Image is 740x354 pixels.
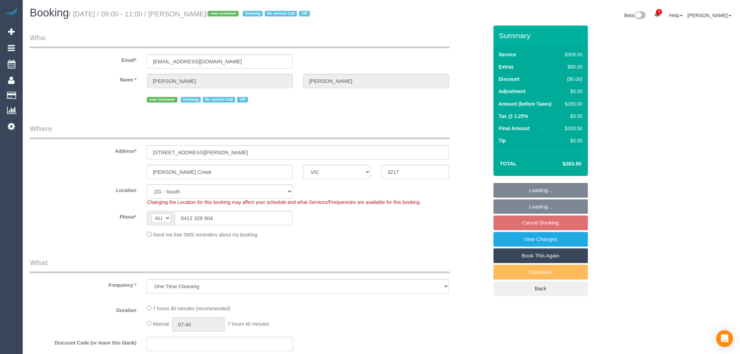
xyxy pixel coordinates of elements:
div: $3.50 [562,113,582,120]
small: / [DATE] / 09:00 - 11:00 / [PERSON_NAME] [69,10,312,18]
a: Help [669,13,683,18]
label: Email* [24,54,142,64]
legend: Where [30,123,450,139]
label: Amount (before Taxes) [499,100,552,107]
input: Last Name* [303,74,449,88]
span: VIP [299,11,310,16]
label: Service [499,51,516,58]
span: Send me free SMS reminders about my booking [153,232,257,238]
span: Changing the Location for this booking may affect your schedule and what Services/Frequencies are... [147,199,421,205]
h4: $283.50 [541,161,581,167]
strong: Total [500,161,517,167]
span: No service Call [203,97,235,102]
input: First Name* [147,74,293,88]
span: Geelong [243,11,263,16]
legend: Who [30,33,450,48]
span: Booking [30,7,69,19]
a: [PERSON_NAME] [688,13,731,18]
a: 4 [650,7,664,22]
label: Phone* [24,211,142,220]
a: Back [493,281,588,296]
span: / [206,10,312,18]
span: Manual [153,321,169,327]
label: Frequency * [24,279,142,289]
div: $0.00 [562,88,582,95]
label: Tax @ 1.25% [499,113,528,120]
label: Name * [24,74,142,83]
input: Phone* [175,211,293,225]
legend: What [30,257,450,273]
span: VIP [237,97,248,102]
label: Address* [24,145,142,155]
label: Extras [499,63,514,70]
input: Email* [147,54,293,69]
label: Adjustment [499,88,526,95]
div: $283.50 [562,125,582,132]
a: Book This Again [493,248,588,263]
span: 7 hours 40 minutes [228,321,269,327]
span: new customer [147,97,177,102]
label: Duration [24,304,142,314]
label: Discount [499,76,520,83]
div: $280.00 [562,100,582,107]
span: new customer [208,11,239,16]
img: New interface [634,11,646,20]
a: View Changes [493,232,588,247]
img: Automaid Logo [4,7,18,17]
input: Post Code* [381,165,449,179]
input: Suburb* [147,165,293,179]
div: ($0.00) [562,76,582,83]
label: Final Amount [499,125,530,132]
label: Location [24,184,142,194]
div: $309.00 [562,51,582,58]
div: $0.00 [562,137,582,144]
span: No service Call [265,11,297,16]
label: Discount Code (or leave this blank) [24,337,142,346]
a: Beta [624,13,646,18]
div: $90.00 [562,63,582,70]
label: Tip [499,137,506,144]
h3: Summary [499,31,584,40]
span: Geelong [181,97,201,102]
span: 4 [656,9,662,15]
span: 7 hours 40 minutes (recommended) [153,306,230,311]
div: Open Intercom Messenger [716,330,733,347]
